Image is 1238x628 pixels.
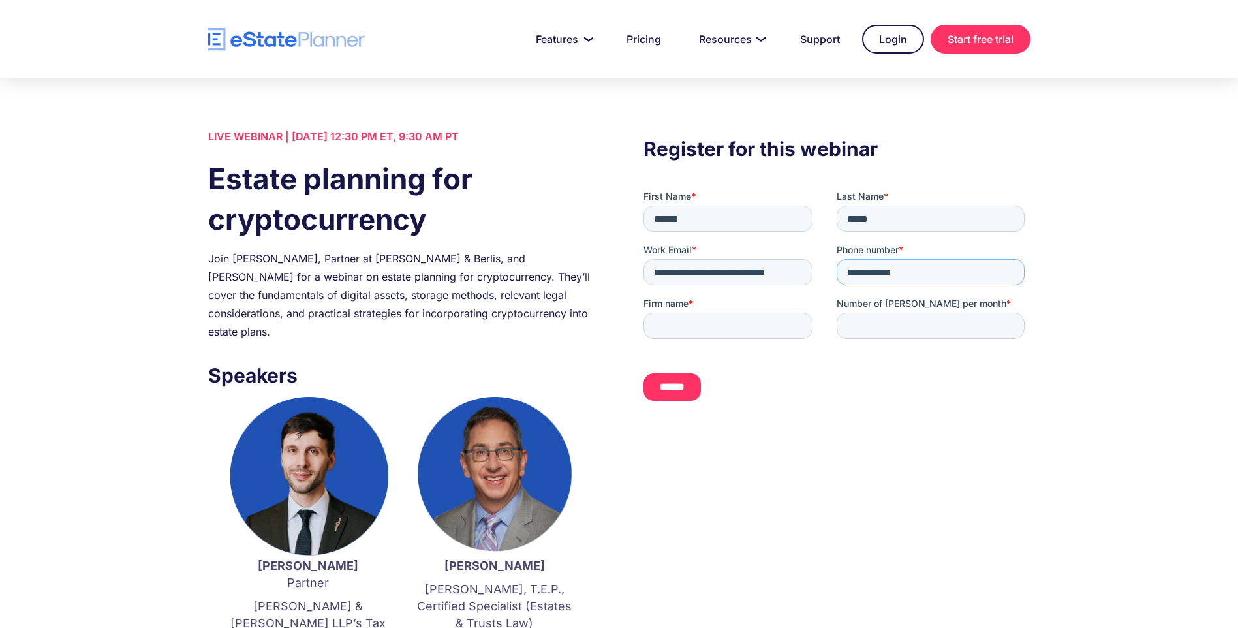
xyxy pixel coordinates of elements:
[784,26,856,52] a: Support
[862,25,924,54] a: Login
[611,26,677,52] a: Pricing
[208,159,595,240] h1: Estate planning for cryptocurrency
[683,26,778,52] a: Resources
[208,127,595,146] div: LIVE WEBINAR | [DATE] 12:30 PM ET, 9:30 AM PT
[258,559,358,573] strong: [PERSON_NAME]
[931,25,1030,54] a: Start free trial
[643,134,1030,164] h3: Register for this webinar
[228,557,388,591] p: Partner
[208,28,365,51] a: home
[208,360,595,390] h3: Speakers
[520,26,604,52] a: Features
[444,559,545,573] strong: [PERSON_NAME]
[643,190,1030,412] iframe: Form 0
[208,249,595,341] div: Join [PERSON_NAME], Partner at [PERSON_NAME] & Berlis, and [PERSON_NAME] for a webinar on estate ...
